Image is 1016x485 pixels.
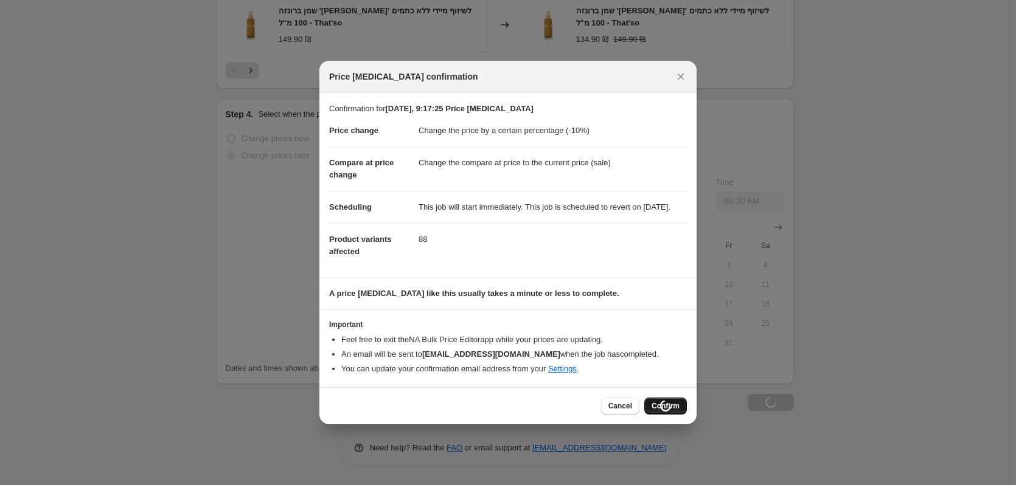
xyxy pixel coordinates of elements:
[329,320,687,329] h3: Important
[419,191,687,223] dd: This job will start immediately. This job is scheduled to revert on [DATE].
[422,349,560,359] b: [EMAIL_ADDRESS][DOMAIN_NAME]
[419,115,687,146] dd: Change the price by a certain percentage (-10%)
[385,104,533,113] b: [DATE], 9:17:25 Price [MEDICAL_DATA]
[419,223,687,255] dd: 88
[672,68,689,85] button: Close
[341,363,687,375] li: You can update your confirmation email address from your .
[341,334,687,346] li: Feel free to exit the NA Bulk Price Editor app while your prices are updating.
[608,401,632,411] span: Cancel
[329,235,392,256] span: Product variants affected
[329,158,394,179] span: Compare at price change
[341,348,687,360] li: An email will be sent to when the job has completed .
[329,202,372,212] span: Scheduling
[329,71,478,83] span: Price [MEDICAL_DATA] confirmation
[601,397,639,414] button: Cancel
[329,103,687,115] p: Confirmation for
[329,289,619,298] b: A price [MEDICAL_DATA] like this usually takes a minute or less to complete.
[548,364,577,373] a: Settings
[419,146,687,179] dd: Change the compare at price to the current price (sale)
[329,126,378,135] span: Price change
